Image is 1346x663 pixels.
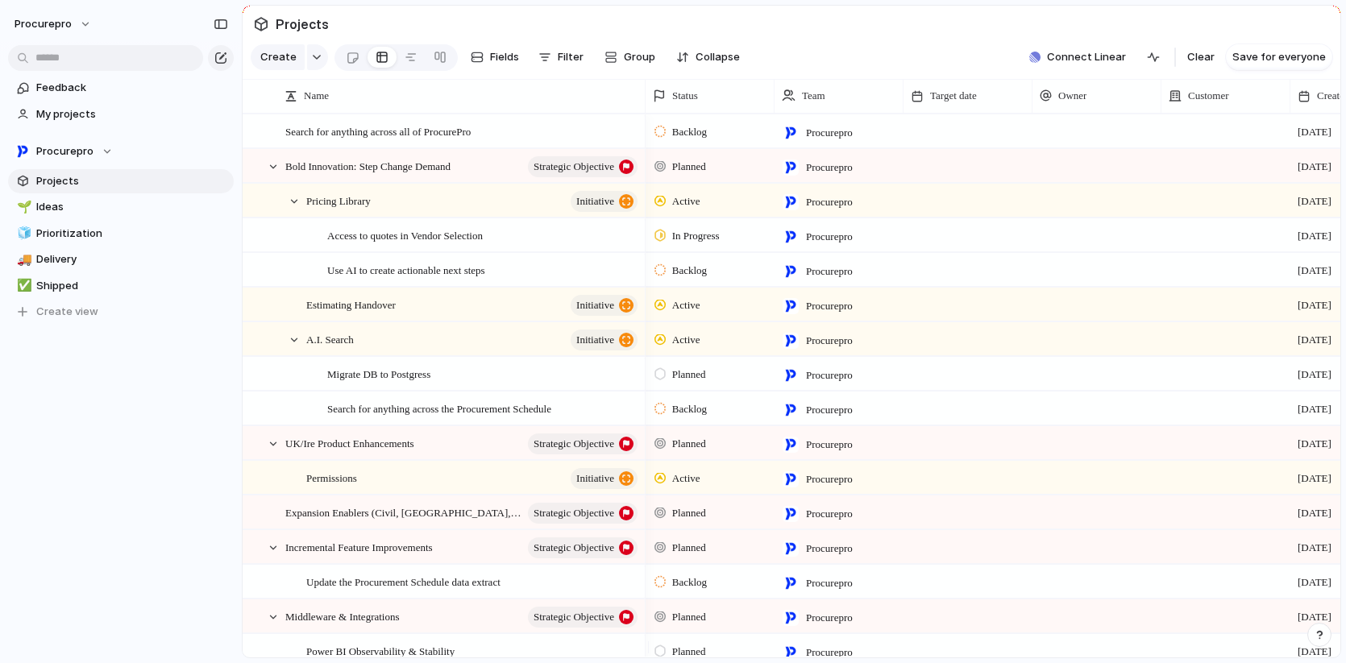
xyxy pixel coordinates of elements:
span: Procurepro [806,402,853,418]
span: Planned [672,540,706,556]
span: Migrate DB to Postgress [327,364,430,383]
span: [DATE] [1298,401,1331,417]
span: [DATE] [1298,228,1331,244]
span: Active [672,297,700,313]
button: initiative [571,295,638,316]
span: Procurepro [806,471,853,487]
button: Strategic Objective [528,156,638,177]
span: Power BI Observability & Stability [306,641,455,660]
span: Group [624,49,655,65]
span: Bold Innovation: Step Change Demand [285,156,451,175]
span: Shipped [36,278,228,294]
span: Projects [272,10,332,39]
span: Projects [36,173,228,189]
span: A.I. Search [306,329,354,348]
span: Status [672,88,698,104]
span: Strategic Objective [534,502,614,524]
span: Procurepro [806,229,853,245]
button: ✅ [15,278,31,294]
div: 🚚Delivery [8,247,234,271]
span: [DATE] [1298,332,1331,348]
span: Estimating Handover [306,295,396,313]
span: [DATE] [1298,574,1331,590]
button: initiative [571,329,638,350]
span: [DATE] [1298,609,1331,625]
div: 🧊 [17,224,28,242]
span: Ideas [36,199,228,215]
span: Procurepro [806,506,853,522]
span: Backlog [672,401,707,417]
span: Target date [930,88,977,104]
span: Procurepro [806,541,853,557]
span: Planned [672,159,706,175]
span: Planned [672,505,706,521]
span: Collapse [696,49,740,65]
button: Strategic Objective [528,503,638,524]
span: Procurepro [806,263,853,280]
button: procurepro [7,11,100,37]
span: Fields [490,49,519,65]
span: [DATE] [1298,436,1331,452]
button: 🧊 [15,226,31,242]
button: Strategic Objective [528,607,638,628]
button: initiative [571,468,638,489]
span: procurepro [15,16,72,32]
span: Incremental Feature Improvements [285,537,433,556]
span: Permissions [306,468,357,487]
button: Procurepro [8,139,234,164]
span: Backlog [672,263,707,279]
button: Create [251,44,305,70]
span: Procurepro [36,143,93,160]
span: Procurepro [806,160,853,176]
div: 🌱 [17,198,28,217]
span: Feedback [36,80,228,96]
span: [DATE] [1298,540,1331,556]
button: Create view [8,300,234,324]
div: 🧊Prioritization [8,222,234,246]
a: 🌱Ideas [8,195,234,219]
a: Projects [8,169,234,193]
span: Clear [1187,49,1215,65]
span: Active [672,470,700,487]
span: My projects [36,106,228,122]
span: Filter [558,49,584,65]
span: Expansion Enablers (Civil, [GEOGRAPHIC_DATA], [GEOGRAPHIC_DATA], [GEOGRAPHIC_DATA]) [285,503,523,521]
a: My projects [8,102,234,126]
span: Planned [672,609,706,625]
button: Save for everyone [1226,44,1332,70]
span: Procurepro [806,298,853,314]
span: Strategic Objective [534,155,614,178]
a: Feedback [8,76,234,100]
span: Backlog [672,124,707,140]
span: Search for anything across the Procurement Schedule [327,399,551,417]
span: Backlog [672,574,707,590]
span: Team [802,88,825,104]
span: Use AI to create actionable next steps [327,260,485,279]
span: initiative [576,329,614,351]
span: Access to quotes in Vendor Selection [327,226,483,244]
span: initiative [576,467,614,490]
span: Strategic Objective [534,433,614,455]
a: ✅Shipped [8,274,234,298]
button: Group [596,44,663,70]
button: Collapse [670,44,746,70]
button: 🌱 [15,199,31,215]
span: Create view [36,304,98,320]
span: Procurepro [806,125,853,141]
button: Fields [464,44,526,70]
span: [DATE] [1298,470,1331,487]
span: Planned [672,436,706,452]
button: Strategic Objective [528,537,638,558]
span: Procurepro [806,610,853,626]
span: [DATE] [1298,263,1331,279]
span: [DATE] [1298,159,1331,175]
span: Procurepro [806,333,853,349]
span: initiative [576,190,614,213]
div: 🚚 [17,251,28,269]
span: Customer [1188,88,1229,104]
span: Owner [1058,88,1086,104]
span: Name [304,88,329,104]
div: ✅ [17,276,28,295]
span: Middleware & Integrations [285,607,400,625]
